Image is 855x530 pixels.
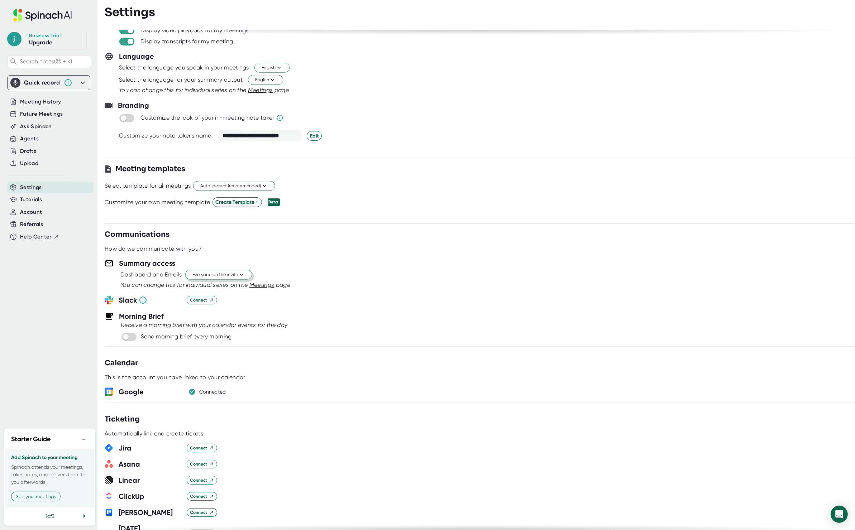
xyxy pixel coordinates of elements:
div: Business Trial [29,33,62,39]
button: Account [20,208,42,216]
h3: Settings [105,5,155,19]
i: Receive a morning brief with your calendar events for the day [121,322,287,328]
i: You can change this for individual series on the page [120,281,290,288]
div: Customize your own meeting template [105,199,210,206]
div: Display video playback for my meetings [140,27,248,34]
div: Select the language for your summary output [119,76,243,83]
h3: Asana [119,459,181,469]
span: Help Center [20,233,52,241]
button: Ask Spinach [20,122,52,131]
h2: Starter Guide [11,434,51,444]
button: Upload [20,159,38,168]
button: Drafts [20,147,36,155]
span: Connect [190,445,214,451]
button: Meeting History [20,98,61,106]
button: − [79,434,89,444]
span: Meetings [249,281,274,288]
span: j [7,32,22,46]
div: Send morning brief every morning [141,333,232,340]
h3: Slack [119,295,181,305]
span: Edit [310,132,319,140]
h3: ClickUp [119,491,181,502]
div: Quick record [10,76,87,90]
div: Select template for all meetings [105,182,191,189]
button: Settings [20,183,42,192]
button: Edit [307,131,322,141]
span: Auto-detect (recommended) [200,183,268,189]
h3: Google [119,386,181,397]
button: Referrals [20,220,43,228]
button: Agents [20,135,39,143]
span: Connect [190,509,214,516]
h3: Ticketing [105,414,140,425]
div: Quick record [24,79,60,86]
span: Connect [190,493,214,500]
div: Display transcripts for my meeting [140,38,233,45]
button: See your meetings [11,492,61,501]
div: Automatically link and create tickets [105,430,203,437]
div: Dashboard and Emails [120,271,182,278]
i: You can change this for individual series on the page [119,87,289,93]
button: Future Meetings [20,110,63,118]
button: English [254,63,290,73]
h3: Branding [118,100,149,111]
div: Beta [268,198,280,206]
span: Meetings [248,87,273,93]
a: Upgrade [29,39,52,46]
div: Open Intercom Messenger [831,506,848,523]
img: wORq9bEjBjwFQAAAABJRU5ErkJggg== [105,387,113,396]
div: Customize the look of your in-meeting note taker [140,114,274,121]
span: English [255,77,276,83]
span: 1 of 3 [46,513,54,519]
div: Connected [199,389,226,395]
button: Meetings [248,86,273,95]
span: Everyone on the invite [192,271,245,278]
button: Connect [187,508,217,517]
h3: Communications [105,229,169,240]
div: This is the account you have linked to your calendar [105,374,245,381]
button: Meetings [249,281,274,289]
button: Auto-detect (recommended) [193,181,275,191]
span: Connect [190,477,214,483]
h3: Summary access [119,258,175,269]
span: Connect [190,461,214,467]
span: Search notes (⌘ + K) [20,58,72,65]
button: Connect [187,492,217,501]
span: Create Template + [216,198,259,206]
h3: [PERSON_NAME] [119,507,181,518]
span: Connect [190,297,214,303]
div: How do we communicate with you? [105,245,202,252]
span: English [262,64,282,71]
h3: Calendar [105,358,138,368]
h3: Language [119,51,154,62]
button: Connect [187,296,217,304]
h3: Linear [119,475,181,486]
button: Create Template + [212,197,262,207]
button: Connect [187,444,217,452]
p: Spinach attends your meetings, takes notes, and delivers them to you afterwards [11,463,89,486]
h3: Meeting templates [115,164,185,174]
div: Customize your note taker's name: [119,132,213,139]
button: Connect [187,476,217,485]
button: English [248,75,283,85]
div: Select the language you speak in your meetings [119,64,249,71]
button: Connect [187,460,217,468]
button: Help Center [20,233,59,241]
button: Tutorials [20,196,42,204]
h3: Morning Brief [119,311,164,322]
button: Everyone on the invite [185,270,252,280]
h3: Add Spinach to your meeting [11,455,89,461]
h3: Jira [119,443,181,453]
